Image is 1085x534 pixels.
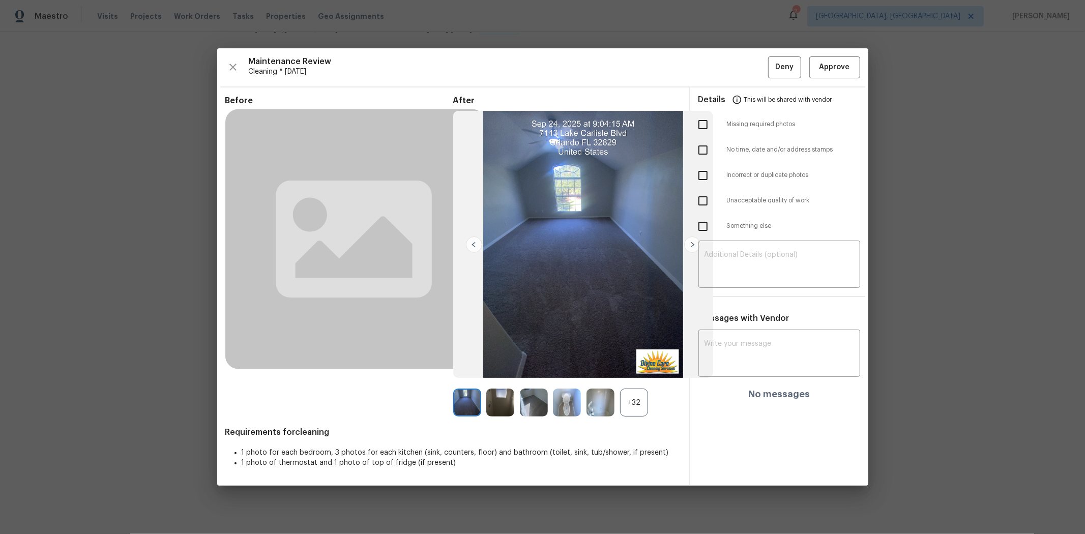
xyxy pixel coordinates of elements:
[819,61,850,74] span: Approve
[809,56,860,78] button: Approve
[620,389,648,417] div: +32
[698,314,789,322] span: Messages with Vendor
[249,56,768,67] span: Maintenance Review
[727,120,860,129] span: Missing required photos
[690,188,868,214] div: Unacceptable quality of work
[698,87,726,112] span: Details
[225,96,453,106] span: Before
[690,163,868,188] div: Incorrect or duplicate photos
[684,236,700,253] img: right-chevron-button-url
[768,56,801,78] button: Deny
[242,448,681,458] li: 1 photo for each bedroom, 3 photos for each kitchen (sink, counters, floor) and bathroom (toilet,...
[690,112,868,137] div: Missing required photos
[249,67,768,77] span: Cleaning * [DATE]
[242,458,681,468] li: 1 photo of thermostat and 1 photo of top of fridge (if present)
[775,61,794,74] span: Deny
[453,96,681,106] span: After
[727,171,860,180] span: Incorrect or duplicate photos
[744,87,832,112] span: This will be shared with vendor
[727,196,860,205] span: Unacceptable quality of work
[690,214,868,239] div: Something else
[690,137,868,163] div: No time, date and/or address stamps
[727,222,860,230] span: Something else
[748,389,810,399] h4: No messages
[225,427,681,437] span: Requirements for cleaning
[466,236,482,253] img: left-chevron-button-url
[727,145,860,154] span: No time, date and/or address stamps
